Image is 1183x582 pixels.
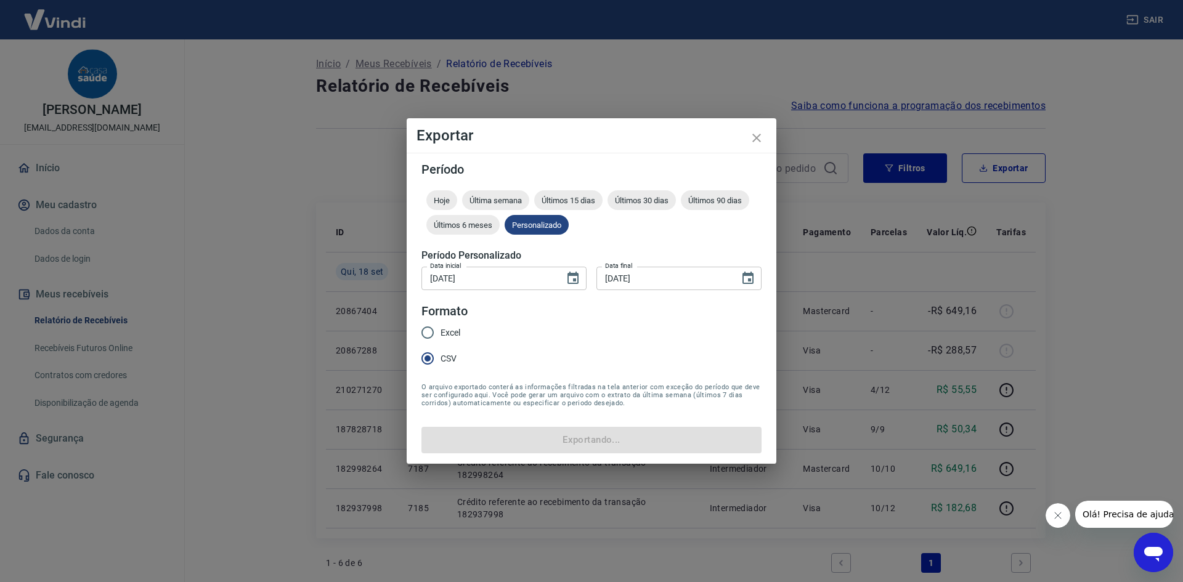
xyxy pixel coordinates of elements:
[742,123,771,153] button: close
[608,190,676,210] div: Últimos 30 dias
[681,196,749,205] span: Últimos 90 dias
[1046,503,1070,528] iframe: Fechar mensagem
[426,190,457,210] div: Hoje
[7,9,104,18] span: Olá! Precisa de ajuda?
[426,220,500,230] span: Últimos 6 meses
[1134,533,1173,572] iframe: Botão para abrir a janela de mensagens
[421,267,556,289] input: DD/MM/YYYY
[596,267,731,289] input: DD/MM/YYYY
[561,266,585,291] button: Choose date, selected date is 18 de set de 2025
[421,163,762,176] h5: Período
[534,196,603,205] span: Últimos 15 dias
[421,383,762,407] span: O arquivo exportado conterá as informações filtradas na tela anterior com exceção do período que ...
[462,196,529,205] span: Última semana
[608,196,676,205] span: Últimos 30 dias
[681,190,749,210] div: Últimos 90 dias
[736,266,760,291] button: Choose date, selected date is 18 de set de 2025
[505,215,569,235] div: Personalizado
[417,128,766,143] h4: Exportar
[462,190,529,210] div: Última semana
[430,261,461,270] label: Data inicial
[426,196,457,205] span: Hoje
[441,352,457,365] span: CSV
[421,249,762,262] h5: Período Personalizado
[426,215,500,235] div: Últimos 6 meses
[421,302,468,320] legend: Formato
[605,261,633,270] label: Data final
[505,220,569,230] span: Personalizado
[441,326,460,339] span: Excel
[534,190,603,210] div: Últimos 15 dias
[1075,501,1173,528] iframe: Mensagem da empresa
